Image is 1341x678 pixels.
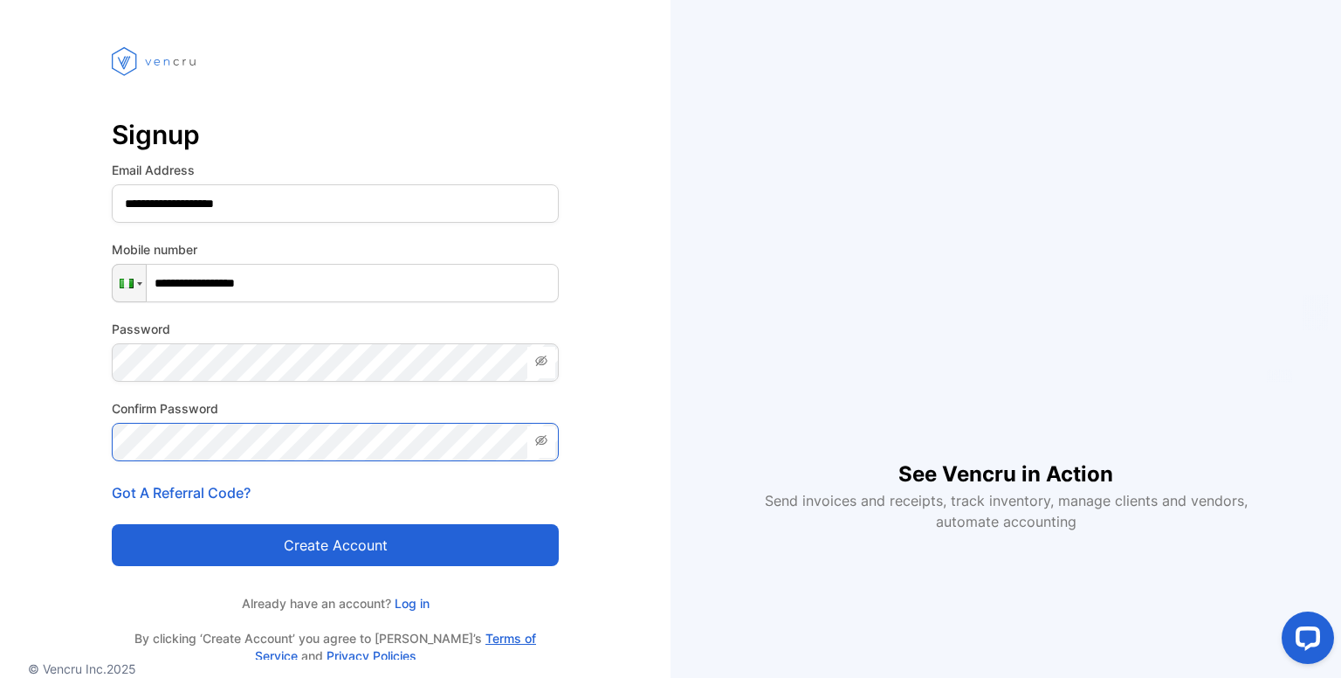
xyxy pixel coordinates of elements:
p: By clicking ‘Create Account’ you agree to [PERSON_NAME]’s and [112,630,559,665]
iframe: YouTube video player [753,146,1259,431]
img: vencru logo [112,14,199,108]
iframe: LiveChat chat widget [1268,605,1341,678]
p: Got A Referral Code? [112,482,559,503]
p: Already have an account? [112,594,559,612]
a: Privacy Policies [327,648,416,663]
label: Confirm Password [112,399,559,418]
p: Send invoices and receipts, track inventory, manage clients and vendors, automate accounting [754,490,1257,532]
h1: See Vencru in Action [898,431,1113,490]
label: Email Address [112,161,559,179]
p: Signup [112,114,559,156]
div: Nigeria: + 234 [113,265,146,301]
label: Password [112,320,559,338]
button: Create account [112,524,559,566]
a: Log in [391,596,430,611]
label: Mobile number [112,240,559,259]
